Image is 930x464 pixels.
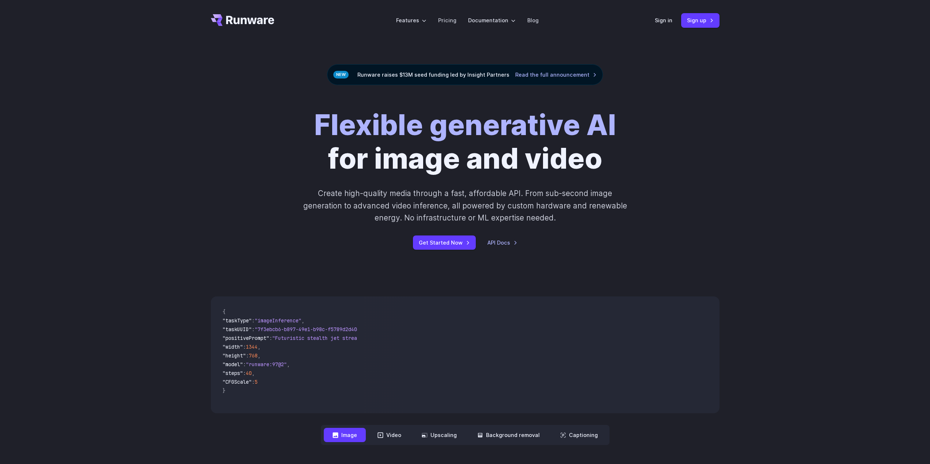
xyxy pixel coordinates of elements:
span: "taskType" [223,317,252,324]
span: "Futuristic stealth jet streaking through a neon-lit cityscape with glowing purple exhaust" [272,335,538,341]
h1: for image and video [314,108,616,176]
button: Image [324,428,366,442]
span: 1344 [246,344,258,350]
strong: Flexible generative AI [314,108,616,142]
a: Pricing [438,16,456,24]
span: 40 [246,370,252,376]
button: Captioning [551,428,607,442]
label: Documentation [468,16,516,24]
a: Go to / [211,14,274,26]
span: : [269,335,272,341]
button: Background removal [468,428,548,442]
span: "runware:97@2" [246,361,287,368]
a: Sign up [681,13,720,27]
span: "height" [223,352,246,359]
span: "taskUUID" [223,326,252,333]
span: "width" [223,344,243,350]
span: "model" [223,361,243,368]
span: , [258,344,261,350]
span: : [252,379,255,385]
span: "imageInference" [255,317,301,324]
p: Create high-quality media through a fast, affordable API. From sub-second image generation to adv... [302,187,628,224]
span: "steps" [223,370,243,376]
span: : [243,370,246,376]
button: Upscaling [413,428,466,442]
span: "positivePrompt" [223,335,269,341]
span: : [246,352,249,359]
span: { [223,308,225,315]
span: } [223,387,225,394]
label: Features [396,16,426,24]
span: "CFGScale" [223,379,252,385]
span: 5 [255,379,258,385]
a: Read the full announcement [515,70,597,79]
span: : [243,344,246,350]
div: Runware raises $13M seed funding led by Insight Partners [327,64,603,85]
span: : [252,326,255,333]
a: Get Started Now [413,235,476,250]
span: , [301,317,304,324]
span: : [252,317,255,324]
span: : [243,361,246,368]
span: , [258,352,261,359]
span: 768 [249,352,258,359]
button: Video [369,428,410,442]
a: Sign in [655,16,672,24]
span: , [252,370,255,376]
span: "7f3ebcb6-b897-49e1-b98c-f5789d2d40d7" [255,326,366,333]
a: Blog [527,16,539,24]
span: , [287,361,290,368]
a: API Docs [487,238,517,247]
